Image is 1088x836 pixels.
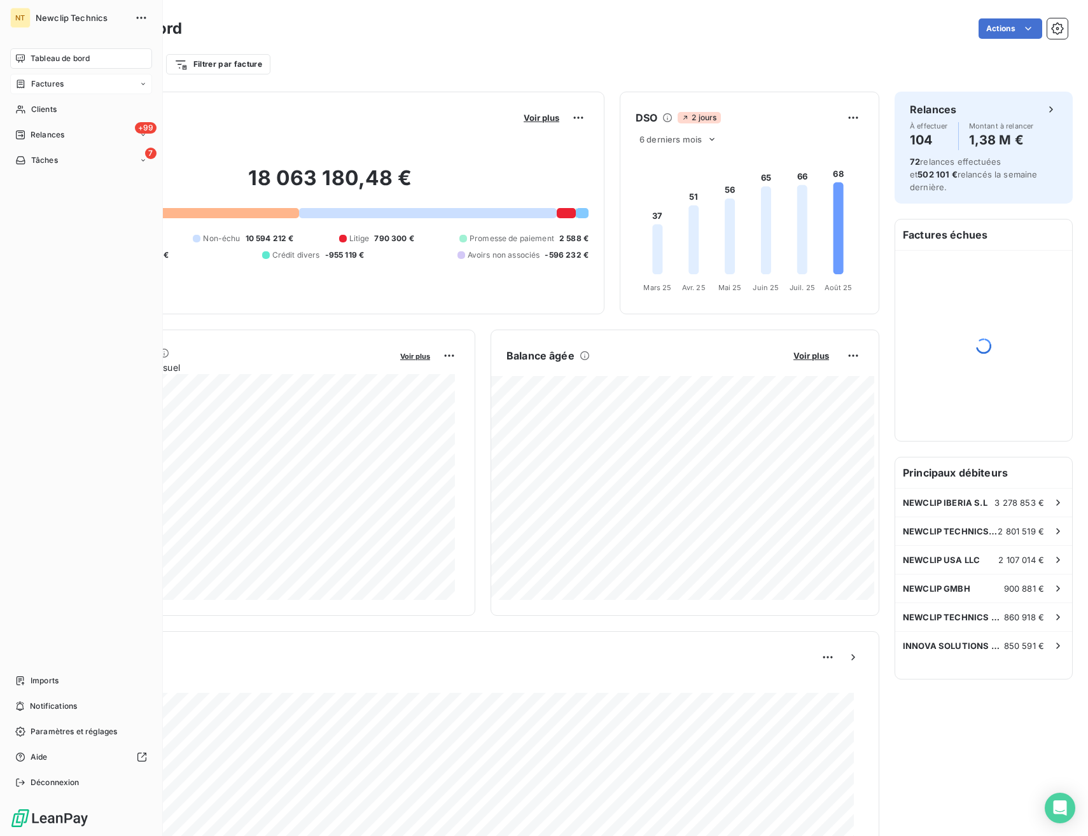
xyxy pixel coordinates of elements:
[10,74,152,94] a: Factures
[506,348,575,363] h6: Balance âgée
[203,233,240,244] span: Non-échu
[31,155,58,166] span: Tâches
[31,777,80,788] span: Déconnexion
[135,122,157,134] span: +99
[325,249,365,261] span: -955 119 €
[31,78,64,90] span: Factures
[545,249,589,261] span: -596 232 €
[396,350,434,361] button: Voir plus
[524,113,559,123] span: Voir plus
[31,53,90,64] span: Tableau de bord
[718,283,742,292] tspan: Mai 25
[643,283,671,292] tspan: Mars 25
[895,457,1072,488] h6: Principaux débiteurs
[998,555,1044,565] span: 2 107 014 €
[72,165,589,204] h2: 18 063 180,48 €
[790,283,815,292] tspan: Juil. 25
[400,352,430,361] span: Voir plus
[1004,612,1044,622] span: 860 918 €
[10,8,31,28] div: NT
[917,169,957,179] span: 502 101 €
[10,48,152,69] a: Tableau de bord
[10,671,152,691] a: Imports
[639,134,702,144] span: 6 derniers mois
[636,110,657,125] h6: DSO
[272,249,320,261] span: Crédit divers
[36,13,127,23] span: Newclip Technics
[31,129,64,141] span: Relances
[468,249,540,261] span: Avoirs non associés
[31,675,59,686] span: Imports
[903,641,1004,651] span: INNOVA SOLUTIONS SPA
[520,112,563,123] button: Voir plus
[1004,583,1044,594] span: 900 881 €
[559,233,589,244] span: 2 588 €
[72,361,391,374] span: Chiffre d'affaires mensuel
[790,350,833,361] button: Voir plus
[10,125,152,145] a: +99Relances
[374,233,414,244] span: 790 300 €
[166,54,270,74] button: Filtrer par facture
[895,219,1072,250] h6: Factures échues
[903,555,980,565] span: NEWCLIP USA LLC
[31,751,48,763] span: Aide
[910,122,948,130] span: À effectuer
[246,233,294,244] span: 10 594 212 €
[470,233,554,244] span: Promesse de paiement
[678,112,720,123] span: 2 jours
[10,150,152,171] a: 7Tâches
[10,99,152,120] a: Clients
[903,612,1004,622] span: NEWCLIP TECHNICS JAPAN KK
[31,104,57,115] span: Clients
[998,526,1044,536] span: 2 801 519 €
[979,18,1042,39] button: Actions
[31,726,117,737] span: Paramètres et réglages
[969,122,1034,130] span: Montant à relancer
[903,526,998,536] span: NEWCLIP TECHNICS AUSTRALIA PTY
[903,583,970,594] span: NEWCLIP GMBH
[903,498,987,508] span: NEWCLIP IBERIA S.L
[10,808,89,828] img: Logo LeanPay
[994,498,1044,508] span: 3 278 853 €
[825,283,853,292] tspan: Août 25
[682,283,706,292] tspan: Avr. 25
[10,747,152,767] a: Aide
[1004,641,1044,651] span: 850 591 €
[1045,793,1075,823] div: Open Intercom Messenger
[753,283,779,292] tspan: Juin 25
[910,102,956,117] h6: Relances
[910,130,948,150] h4: 104
[10,721,152,742] a: Paramètres et réglages
[145,148,157,159] span: 7
[969,130,1034,150] h4: 1,38 M €
[910,157,920,167] span: 72
[30,700,77,712] span: Notifications
[349,233,370,244] span: Litige
[793,351,829,361] span: Voir plus
[910,157,1038,192] span: relances effectuées et relancés la semaine dernière.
